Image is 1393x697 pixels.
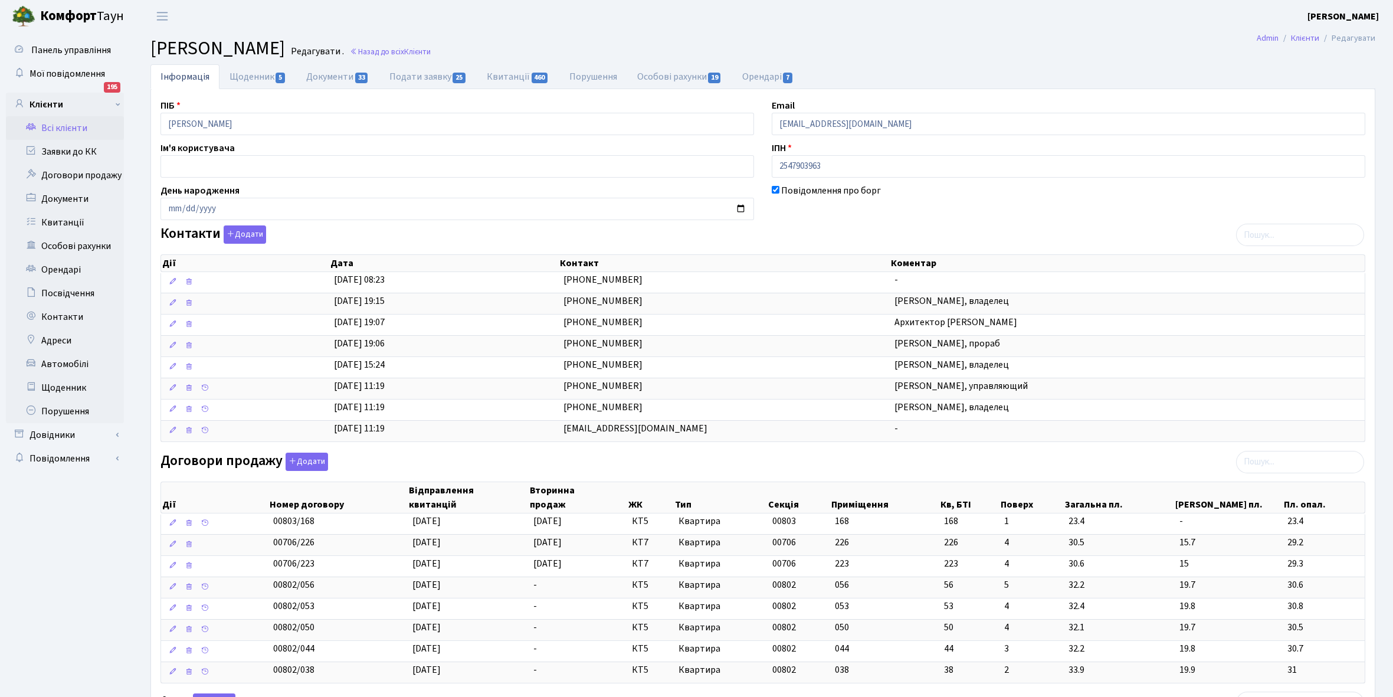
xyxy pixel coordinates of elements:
span: Архитектор [PERSON_NAME] [894,316,1017,329]
th: Тип [674,482,767,513]
a: Порушення [559,64,627,89]
span: 00802/053 [273,600,314,613]
th: Номер договору [268,482,407,513]
span: 00803/168 [273,515,314,528]
span: [DATE] [412,557,441,570]
span: 19.9 [1179,663,1279,677]
th: [PERSON_NAME] пл. [1174,482,1283,513]
a: Автомобілі [6,352,124,376]
span: [DATE] [412,642,441,655]
span: [PERSON_NAME], владелец [894,294,1009,307]
a: Інформація [150,64,219,89]
span: [DATE] 11:19 [334,401,385,414]
span: 038 [835,663,849,676]
span: 1 [1004,515,1059,528]
th: Дії [161,482,268,513]
span: КТ7 [632,536,670,549]
span: 00803 [772,515,796,528]
span: [DATE] 08:23 [334,273,385,286]
span: - [533,663,537,676]
span: [DATE] 19:15 [334,294,385,307]
span: Таун [40,6,124,27]
span: 00802 [772,600,796,613]
span: Квартира [679,536,762,549]
nav: breadcrumb [1239,26,1393,51]
span: Панель управління [31,44,111,57]
span: 30.5 [1068,536,1169,549]
span: 32.2 [1068,578,1169,592]
span: 29.2 [1287,536,1360,549]
a: Назад до всіхКлієнти [350,46,431,57]
span: [PHONE_NUMBER] [563,316,643,329]
a: Клієнти [1291,32,1319,44]
span: 226 [944,536,995,549]
div: 195 [104,82,120,93]
th: Загальна пл. [1064,482,1174,513]
span: 168 [835,515,849,528]
a: Щоденник [219,64,296,89]
span: 00706 [772,557,796,570]
input: Пошук... [1236,224,1364,246]
span: 00802/050 [273,621,314,634]
span: [PERSON_NAME], управляющий [894,379,1028,392]
span: 00802 [772,578,796,591]
th: Дата [329,255,559,271]
span: 30.5 [1287,621,1360,634]
span: 00706/226 [273,536,314,549]
span: Квартира [679,663,762,677]
span: [DATE] 19:07 [334,316,385,329]
a: Адреси [6,329,124,352]
span: [DATE] [412,515,441,528]
span: [PERSON_NAME], прораб [894,337,1000,350]
img: logo.png [12,5,35,28]
a: Мої повідомлення195 [6,62,124,86]
span: - [533,578,537,591]
span: 33.9 [1068,663,1169,677]
span: 53 [944,600,995,613]
span: 5 [276,73,285,83]
span: КТ5 [632,600,670,613]
a: Особові рахунки [6,234,124,258]
label: ПІБ [160,99,181,113]
span: 50 [944,621,995,634]
span: - [533,600,537,613]
span: 00802/056 [273,578,314,591]
span: 19 [708,73,721,83]
small: Редагувати . [289,46,344,57]
a: Контакти [6,305,124,329]
span: [PERSON_NAME], владелец [894,401,1009,414]
span: 23.4 [1287,515,1360,528]
th: Кв, БТІ [939,482,999,513]
a: Додати [283,450,328,471]
span: Квартира [679,642,762,656]
th: Секція [767,482,830,513]
label: ІПН [772,141,792,155]
span: 32.2 [1068,642,1169,656]
button: Договори продажу [286,453,328,471]
a: Клієнти [6,93,124,116]
span: 2 [1004,663,1059,677]
span: 31 [1287,663,1360,677]
span: КТ7 [632,557,670,571]
a: Заявки до КК [6,140,124,163]
span: - [1179,515,1279,528]
a: Особові рахунки [627,64,732,89]
th: Пл. опал. [1283,482,1365,513]
span: 00706 [772,536,796,549]
span: 7 [783,73,792,83]
label: Email [772,99,795,113]
span: [DATE] [412,663,441,676]
span: 30.6 [1287,578,1360,592]
span: 19.7 [1179,621,1279,634]
span: [DATE] [533,515,562,528]
span: КТ5 [632,578,670,592]
span: 15.7 [1179,536,1279,549]
th: ЖК [627,482,674,513]
span: [DATE] [533,536,562,549]
li: Редагувати [1319,32,1375,45]
span: [PHONE_NUMBER] [563,273,643,286]
span: 30.8 [1287,600,1360,613]
th: Поверх [999,482,1064,513]
span: 4 [1004,600,1059,613]
span: Квартира [679,578,762,592]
